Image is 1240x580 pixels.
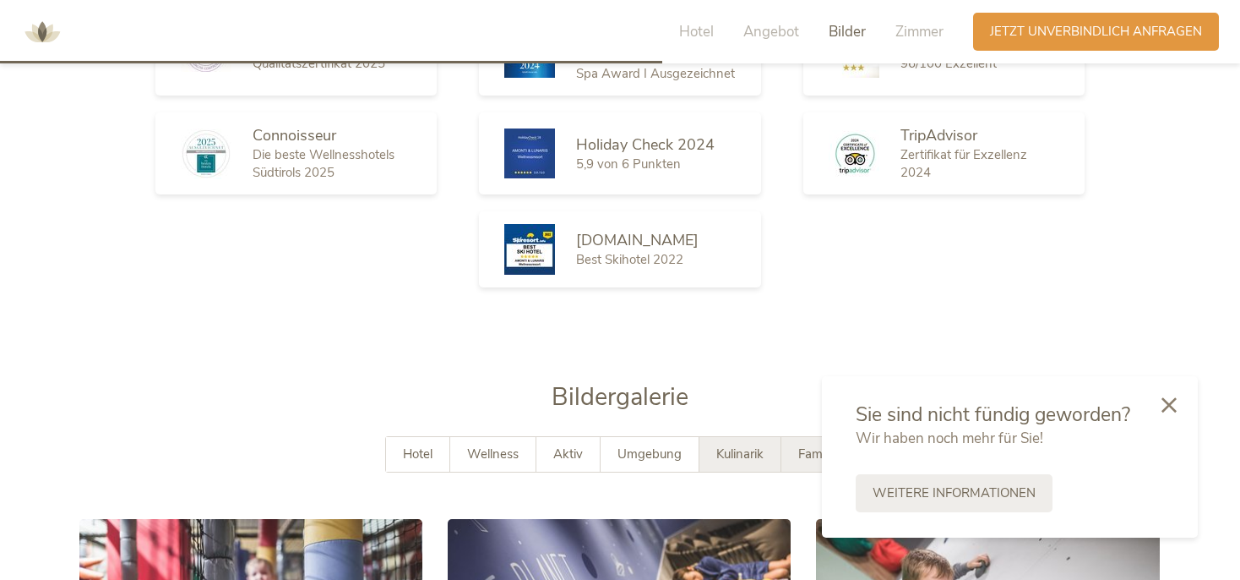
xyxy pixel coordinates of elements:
a: AMONTI & LUNARIS Wellnessresort [17,25,68,37]
span: Best Skihotel 2022 [576,251,683,268]
span: Falstaff Spa Award 2024 [576,23,708,64]
span: Familie [798,446,837,462]
span: Zertifikat für Exzellenz 2024 [900,146,1027,181]
span: Bilder [829,22,866,41]
span: Sie sind nicht fündig geworden? [856,402,1130,428]
img: TripAdvisor [829,130,879,177]
span: Jetzt unverbindlich anfragen [990,23,1202,41]
span: Holiday Check 2024 [576,134,715,155]
span: Die beste Wellnesshotels Südtirols 2025 [253,146,394,181]
img: Holiday Check 2024 [504,129,555,178]
span: Qualitätszertifikat 2025 [253,55,385,72]
span: Bildergalerie [552,380,688,413]
span: Hotel [679,22,714,41]
img: AMONTI & LUNARIS Wellnessresort [17,7,68,57]
a: Weitere Informationen [856,474,1052,512]
span: TripAdvisor [900,125,977,145]
span: 5,9 von 6 Punkten [576,156,681,172]
span: [DOMAIN_NAME] [576,230,699,250]
span: 96/100 Exzellent [900,55,997,72]
span: Aktiv [553,446,583,462]
span: Zimmer [895,22,944,41]
span: Spa Award I Ausgezeichnet [576,65,735,82]
span: Connoisseur [253,125,336,145]
span: Hotel [403,446,432,462]
span: Kulinarik [716,446,764,462]
img: Connoisseur [181,129,231,179]
span: Wir haben noch mehr für Sie! [856,429,1043,448]
span: Weitere Informationen [873,484,1036,502]
span: Angebot [743,22,799,41]
span: Wellness [467,446,519,462]
span: Umgebung [617,446,682,462]
img: Skiresort.de [504,224,555,275]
